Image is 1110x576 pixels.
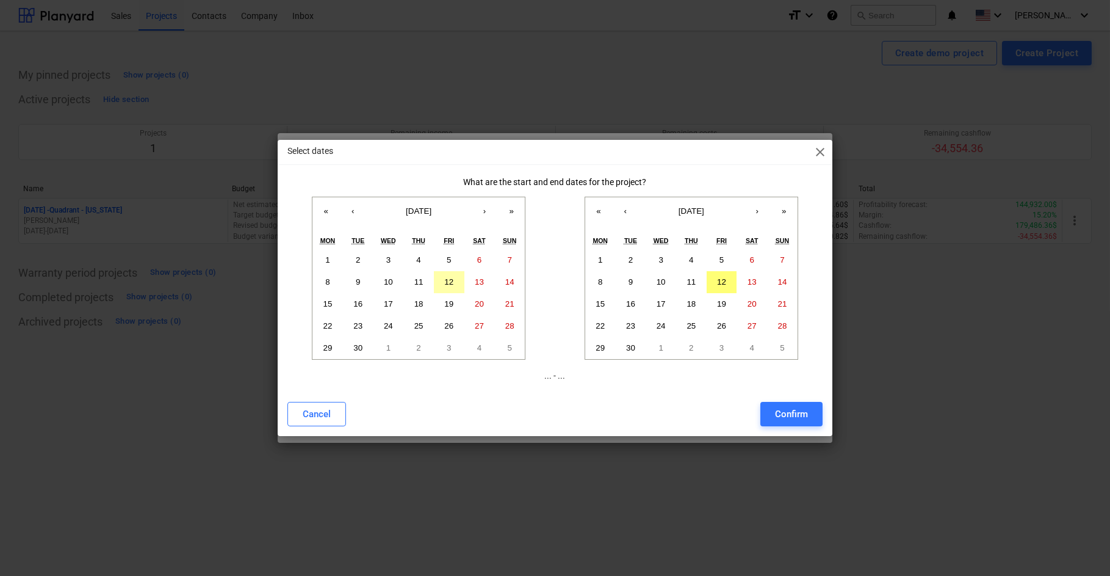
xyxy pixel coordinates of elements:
[403,249,434,271] button: September 4, 2025
[687,299,696,308] abbr: September 18, 2025
[598,255,602,264] abbr: September 1, 2025
[505,321,514,330] abbr: September 28, 2025
[654,237,669,244] abbr: Wednesday
[353,321,362,330] abbr: September 23, 2025
[646,293,676,315] button: September 17, 2025
[778,299,787,308] abbr: September 21, 2025
[323,321,333,330] abbr: September 22, 2025
[771,197,798,224] button: »
[676,315,707,337] button: September 25, 2025
[384,321,393,330] abbr: September 24, 2025
[464,293,495,315] button: September 20, 2025
[312,197,339,224] button: «
[687,277,696,286] abbr: September 11, 2025
[750,255,754,264] abbr: September 6, 2025
[444,299,453,308] abbr: September 19, 2025
[373,249,404,271] button: September 3, 2025
[373,315,404,337] button: September 24, 2025
[657,299,666,308] abbr: September 17, 2025
[373,271,404,293] button: September 10, 2025
[498,197,525,224] button: »
[676,249,707,271] button: September 4, 2025
[657,321,666,330] abbr: September 24, 2025
[320,237,336,244] abbr: Monday
[406,206,431,216] span: [DATE]
[719,255,724,264] abbr: September 5, 2025
[737,337,767,359] button: October 4, 2025
[596,343,605,352] abbr: September 29, 2025
[507,255,511,264] abbr: September 7, 2025
[689,343,693,352] abbr: October 2, 2025
[475,277,484,286] abbr: September 13, 2025
[343,249,373,271] button: September 2, 2025
[444,321,453,330] abbr: September 26, 2025
[434,271,464,293] button: September 12, 2025
[760,402,823,426] button: Confirm
[414,277,423,286] abbr: September 11, 2025
[325,255,330,264] abbr: September 1, 2025
[325,277,330,286] abbr: September 8, 2025
[373,293,404,315] button: September 17, 2025
[719,343,724,352] abbr: October 3, 2025
[767,315,798,337] button: September 28, 2025
[384,299,393,308] abbr: September 17, 2025
[416,255,420,264] abbr: September 4, 2025
[780,255,784,264] abbr: September 7, 2025
[626,321,635,330] abbr: September 23, 2025
[679,206,704,216] span: [DATE]
[780,343,784,352] abbr: October 5, 2025
[629,255,633,264] abbr: September 2, 2025
[616,271,646,293] button: September 9, 2025
[767,271,798,293] button: September 14, 2025
[403,337,434,359] button: October 2, 2025
[366,197,471,224] button: [DATE]
[737,293,767,315] button: September 20, 2025
[639,197,744,224] button: [DATE]
[494,315,525,337] button: September 28, 2025
[434,337,464,359] button: October 3, 2025
[414,321,423,330] abbr: September 25, 2025
[386,343,391,352] abbr: October 1, 2025
[434,249,464,271] button: September 5, 2025
[434,293,464,315] button: September 19, 2025
[312,249,343,271] button: September 1, 2025
[353,343,362,352] abbr: September 30, 2025
[505,277,514,286] abbr: September 14, 2025
[778,277,787,286] abbr: September 14, 2025
[343,315,373,337] button: September 23, 2025
[287,145,333,158] p: Select dates
[689,255,693,264] abbr: September 4, 2025
[596,299,605,308] abbr: September 15, 2025
[585,315,616,337] button: September 22, 2025
[737,249,767,271] button: September 6, 2025
[343,293,373,315] button: September 16, 2025
[767,249,798,271] button: September 7, 2025
[503,237,516,244] abbr: Sunday
[475,299,484,308] abbr: September 20, 2025
[343,271,373,293] button: September 9, 2025
[748,299,757,308] abbr: September 20, 2025
[312,337,343,359] button: September 29, 2025
[616,293,646,315] button: September 16, 2025
[386,255,391,264] abbr: September 3, 2025
[767,293,798,315] button: September 21, 2025
[646,271,676,293] button: September 10, 2025
[287,177,823,187] div: What are the start and end dates for the project?
[384,277,393,286] abbr: September 10, 2025
[356,277,360,286] abbr: September 9, 2025
[494,293,525,315] button: September 21, 2025
[312,293,343,315] button: September 15, 2025
[629,277,633,286] abbr: September 9, 2025
[414,299,423,308] abbr: September 18, 2025
[1049,517,1110,576] div: Chat Widget
[658,255,663,264] abbr: September 3, 2025
[767,337,798,359] button: October 5, 2025
[746,237,758,244] abbr: Saturday
[287,402,346,426] button: Cancel
[676,293,707,315] button: September 18, 2025
[464,271,495,293] button: September 13, 2025
[616,315,646,337] button: September 23, 2025
[750,343,754,352] abbr: October 4, 2025
[312,271,343,293] button: September 8, 2025
[494,337,525,359] button: October 5, 2025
